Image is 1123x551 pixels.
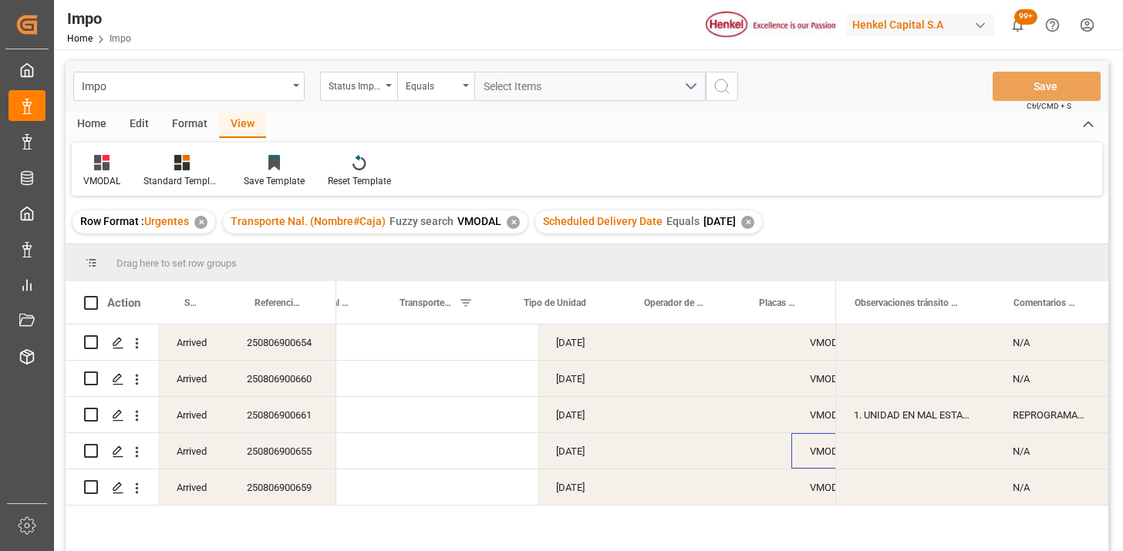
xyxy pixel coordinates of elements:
[538,361,650,396] div: [DATE]
[644,297,708,308] span: Operador de Transporte
[1014,9,1037,25] span: 99+
[1000,8,1035,42] button: show 101 new notifications
[83,174,120,188] div: VMODAL
[835,469,1108,506] div: Press SPACE to select this row.
[73,72,305,101] button: open menu
[328,174,391,188] div: Reset Template
[791,397,916,432] div: VMODAL / ROFE
[228,469,336,505] div: 250806900659
[1027,100,1071,112] span: Ctrl/CMD + S
[759,297,798,308] span: Placas de Transporte
[538,433,650,469] div: [DATE]
[543,215,663,227] span: Scheduled Delivery Date
[219,112,266,138] div: View
[406,76,458,93] div: Equals
[835,397,994,432] div: 1. UNIDAD EN MAL ESTADO (SIN ESCAPE, FUGA DE ACEITE, BATERIA AL AIRE LIBRE) | 2. CAMBIO DE OPERAD...
[855,297,963,308] span: Observaciones tránsito última milla
[994,324,1108,360] div: N/A
[158,397,228,432] div: Arrived
[507,216,520,229] div: ✕
[194,216,207,229] div: ✕
[538,324,650,360] div: [DATE]
[228,433,336,469] div: 250806900655
[228,324,336,360] div: 250806900654
[158,324,228,360] div: Arrived
[835,433,1108,469] div: Press SPACE to select this row.
[143,174,221,188] div: Standard Templates
[66,433,336,469] div: Press SPACE to select this row.
[67,33,93,44] a: Home
[144,215,189,227] span: Urgentes
[846,14,994,36] div: Henkel Capital S.A
[484,80,549,92] span: Select Items
[66,112,118,138] div: Home
[791,361,916,396] div: VMODAL / ROFE
[66,397,336,433] div: Press SPACE to select this row.
[994,397,1108,432] div: REPROGRAMACIÓN DE DESPACHO POR HORARIO DE CITA
[67,7,131,30] div: Impo
[457,215,501,227] span: VMODAL
[538,469,650,505] div: [DATE]
[228,361,336,396] div: 250806900660
[835,324,1108,361] div: Press SPACE to select this row.
[994,469,1108,505] div: N/A
[66,361,336,397] div: Press SPACE to select this row.
[158,433,228,469] div: Arrived
[397,72,474,101] button: open menu
[228,397,336,432] div: 250806900661
[993,72,1101,101] button: Save
[846,10,1000,39] button: Henkel Capital S.A
[231,215,386,227] span: Transporte Nal. (Nombre#Caja)
[666,215,700,227] span: Equals
[116,257,237,269] span: Drag here to set row groups
[706,12,835,39] img: Henkel%20logo.jpg_1689854090.jpg
[524,297,586,308] span: Tipo de Unidad
[706,72,738,101] button: search button
[160,112,219,138] div: Format
[66,469,336,506] div: Press SPACE to select this row.
[158,361,228,396] div: Arrived
[703,215,736,227] span: [DATE]
[158,469,228,505] div: Arrived
[80,215,144,227] span: Row Format :
[118,112,160,138] div: Edit
[400,297,453,308] span: Transporte Nal. (Nombre#Caja)
[1035,8,1070,42] button: Help Center
[390,215,454,227] span: Fuzzy search
[82,76,288,95] div: Impo
[320,72,397,101] button: open menu
[791,469,916,505] div: VMODAL / ROFE
[994,361,1108,396] div: N/A
[741,216,754,229] div: ✕
[255,297,304,308] span: Referencia Leschaco
[791,324,916,360] div: VMODAL / ROFE
[791,433,916,469] div: VMODAL / ROFE
[538,397,650,432] div: [DATE]
[835,361,1108,397] div: Press SPACE to select this row.
[107,296,140,310] div: Action
[66,324,336,361] div: Press SPACE to select this row.
[474,72,706,101] button: open menu
[835,397,1108,433] div: Press SPACE to select this row.
[994,433,1108,469] div: N/A
[1013,297,1077,308] span: Comentarios Contenedor
[329,76,381,93] div: Status Importación
[244,174,305,188] div: Save Template
[184,297,196,308] span: Status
